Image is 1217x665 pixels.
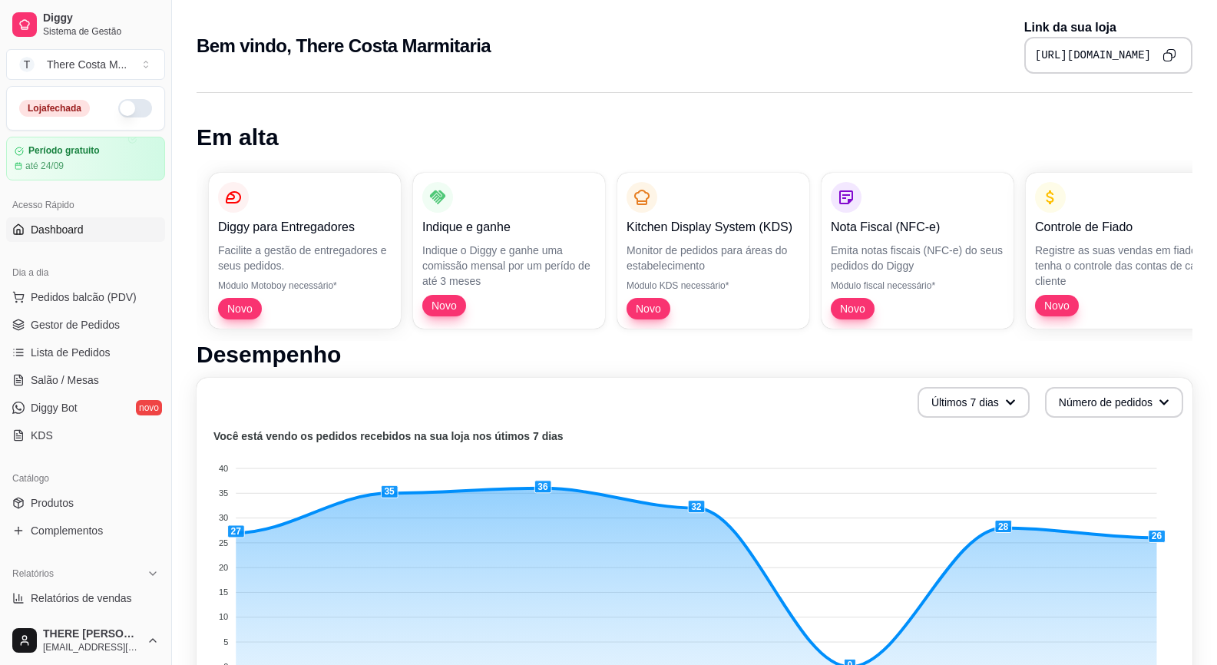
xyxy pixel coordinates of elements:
a: Lista de Pedidos [6,340,165,365]
h1: Desempenho [197,341,1192,369]
button: Nota Fiscal (NFC-e)Emita notas fiscais (NFC-e) do seus pedidos do DiggyMódulo fiscal necessário*Novo [822,173,1014,329]
article: até 24/09 [25,160,64,172]
tspan: 30 [219,513,228,522]
h1: Em alta [197,124,1192,151]
tspan: 25 [219,538,228,548]
span: Lista de Pedidos [31,345,111,360]
tspan: 15 [219,587,228,597]
p: Indique o Diggy e ganhe uma comissão mensal por um perído de até 3 meses [422,243,596,289]
a: Relatórios de vendas [6,586,165,610]
p: Indique e ganhe [422,218,596,237]
tspan: 35 [219,488,228,498]
a: Período gratuitoaté 24/09 [6,137,165,180]
span: Novo [425,298,463,313]
p: Link da sua loja [1024,18,1192,37]
button: Copy to clipboard [1157,43,1182,68]
button: Número de pedidos [1045,387,1183,418]
button: Últimos 7 dias [918,387,1030,418]
button: Diggy para EntregadoresFacilite a gestão de entregadores e seus pedidos.Módulo Motoboy necessário... [209,173,401,329]
span: THERE [PERSON_NAME] [43,627,141,641]
button: Pedidos balcão (PDV) [6,285,165,309]
button: Kitchen Display System (KDS)Monitor de pedidos para áreas do estabelecimentoMódulo KDS necessário... [617,173,809,329]
a: Dashboard [6,217,165,242]
span: KDS [31,428,53,443]
p: Módulo fiscal necessário* [831,280,1004,292]
h2: Bem vindo, There Costa Marmitaria [197,34,491,58]
span: Salão / Mesas [31,372,99,388]
div: Dia a dia [6,260,165,285]
p: Facilite a gestão de entregadores e seus pedidos. [218,243,392,273]
a: Gestor de Pedidos [6,313,165,337]
span: Novo [1038,298,1076,313]
span: Sistema de Gestão [43,25,159,38]
span: Relatórios de vendas [31,591,132,606]
p: Kitchen Display System (KDS) [627,218,800,237]
tspan: 20 [219,563,228,572]
span: T [19,57,35,72]
div: Catálogo [6,466,165,491]
p: Módulo Motoboy necessário* [218,280,392,292]
span: Diggy Bot [31,400,78,415]
a: Relatório de clientes [6,614,165,638]
text: Você está vendo os pedidos recebidos na sua loja nos útimos 7 dias [213,430,564,442]
pre: [URL][DOMAIN_NAME] [1035,48,1151,63]
a: DiggySistema de Gestão [6,6,165,43]
tspan: 5 [223,637,228,647]
tspan: 40 [219,464,228,473]
a: Produtos [6,491,165,515]
span: Diggy [43,12,159,25]
p: Controle de Fiado [1035,218,1209,237]
div: Acesso Rápido [6,193,165,217]
span: Gestor de Pedidos [31,317,120,332]
span: Pedidos balcão (PDV) [31,289,137,305]
div: There Costa M ... [47,57,127,72]
a: Diggy Botnovo [6,395,165,420]
p: Emita notas fiscais (NFC-e) do seus pedidos do Diggy [831,243,1004,273]
button: Alterar Status [118,99,152,117]
a: KDS [6,423,165,448]
p: Diggy para Entregadores [218,218,392,237]
button: Select a team [6,49,165,80]
span: [EMAIL_ADDRESS][DOMAIN_NAME] [43,641,141,653]
p: Monitor de pedidos para áreas do estabelecimento [627,243,800,273]
article: Período gratuito [28,145,100,157]
button: THERE [PERSON_NAME][EMAIL_ADDRESS][DOMAIN_NAME] [6,622,165,659]
span: Novo [221,301,259,316]
button: Indique e ganheIndique o Diggy e ganhe uma comissão mensal por um perído de até 3 mesesNovo [413,173,605,329]
tspan: 10 [219,612,228,621]
a: Complementos [6,518,165,543]
div: Loja fechada [19,100,90,117]
p: Registre as suas vendas em fiado e tenha o controle das contas de cada cliente [1035,243,1209,289]
span: Produtos [31,495,74,511]
span: Novo [630,301,667,316]
span: Dashboard [31,222,84,237]
p: Nota Fiscal (NFC-e) [831,218,1004,237]
a: Salão / Mesas [6,368,165,392]
span: Novo [834,301,871,316]
span: Relatórios [12,567,54,580]
p: Módulo KDS necessário* [627,280,800,292]
span: Complementos [31,523,103,538]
